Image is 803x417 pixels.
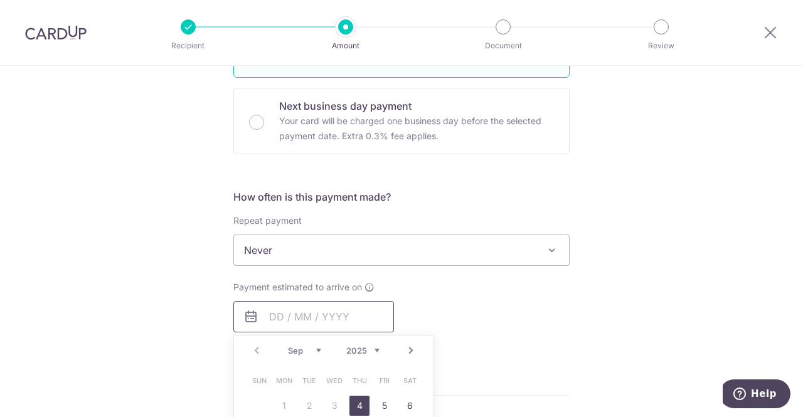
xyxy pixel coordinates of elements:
[249,371,269,391] span: Sunday
[279,98,554,113] p: Next business day payment
[457,40,550,52] p: Document
[723,379,790,411] iframe: Opens a widget where you can find more information
[403,343,418,358] a: Next
[375,396,395,416] a: 5
[233,281,362,293] span: Payment estimated to arrive on
[274,371,294,391] span: Monday
[233,301,394,332] input: DD / MM / YYYY
[234,235,569,265] span: Never
[142,40,235,52] p: Recipient
[615,40,708,52] p: Review
[400,396,420,416] a: 6
[349,396,370,416] a: 4
[349,371,370,391] span: Thursday
[400,371,420,391] span: Saturday
[375,371,395,391] span: Friday
[233,214,302,227] label: Repeat payment
[233,235,570,266] span: Never
[324,371,344,391] span: Wednesday
[299,371,319,391] span: Tuesday
[299,40,392,52] p: Amount
[279,113,554,144] p: Your card will be charged one business day before the selected payment date. Extra 0.3% fee applies.
[25,25,87,40] img: CardUp
[233,189,570,204] h5: How often is this payment made?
